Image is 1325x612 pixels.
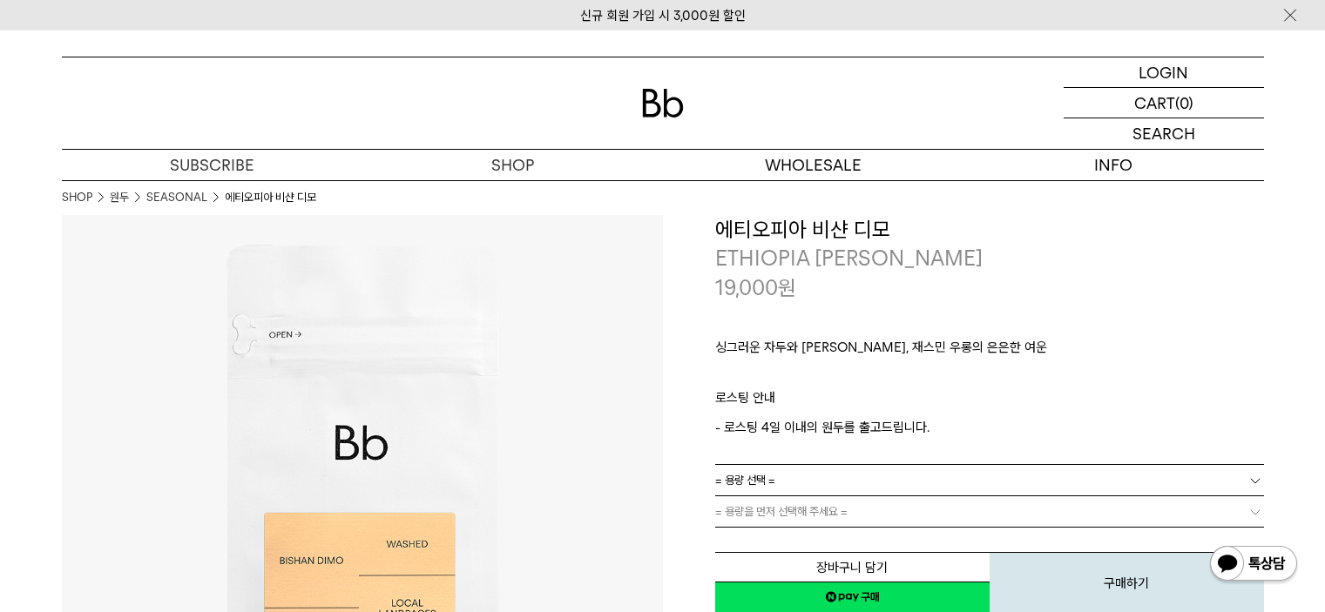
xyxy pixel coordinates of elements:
p: SEARCH [1132,118,1195,149]
span: = 용량을 먼저 선택해 주세요 = [715,496,848,527]
li: 에티오피아 비샨 디모 [225,189,316,206]
p: 싱그러운 자두와 [PERSON_NAME], 재스민 우롱의 은은한 여운 [715,337,1264,367]
a: 원두 [110,189,129,206]
p: - 로스팅 4일 이내의 원두를 출고드립니다. [715,417,1264,438]
p: ㅤ [715,367,1264,387]
a: SUBSCRIBE [62,150,362,180]
p: WHOLESALE [663,150,963,180]
p: 19,000 [715,273,796,303]
a: 신규 회원 가입 시 3,000원 할인 [580,8,746,24]
button: 장바구니 담기 [715,552,990,582]
a: SEASONAL [146,189,207,206]
a: SHOP [362,150,663,180]
p: ETHIOPIA [PERSON_NAME] [715,244,1264,273]
a: SHOP [62,189,92,206]
p: (0) [1175,88,1193,118]
p: CART [1134,88,1175,118]
p: 로스팅 안내 [715,387,1264,417]
p: LOGIN [1139,57,1188,87]
p: INFO [963,150,1264,180]
h3: 에티오피아 비샨 디모 [715,215,1264,245]
img: 로고 [642,89,684,118]
span: = 용량 선택 = [715,465,775,495]
a: CART (0) [1064,88,1264,118]
a: LOGIN [1064,57,1264,88]
span: 원 [778,275,796,300]
img: 카카오톡 채널 1:1 채팅 버튼 [1208,544,1299,586]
